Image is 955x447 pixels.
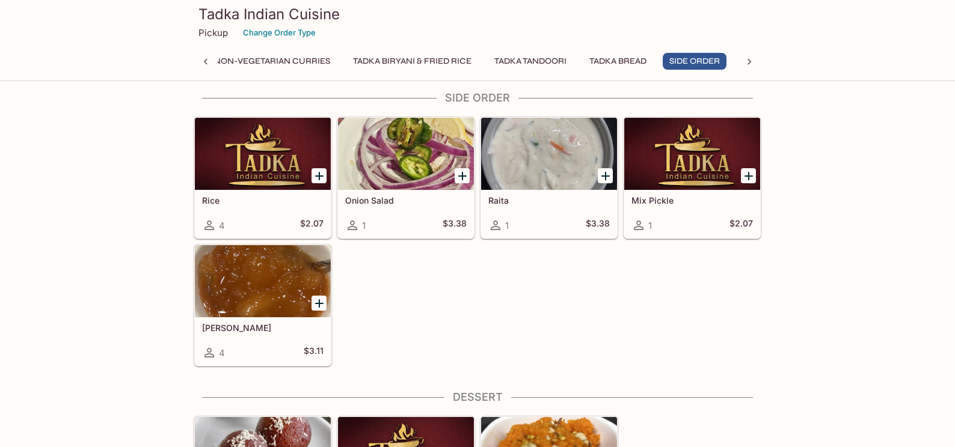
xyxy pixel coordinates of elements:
[586,218,610,233] h5: $3.38
[346,53,478,70] button: Tadka Biryani & Fried Rice
[624,118,760,190] div: Mix Pickle
[598,168,613,183] button: Add Raita
[741,168,756,183] button: Add Mix Pickle
[362,220,366,231] span: 1
[194,391,761,404] h4: Dessert
[736,53,790,70] button: Dessert
[219,220,225,231] span: 4
[488,53,573,70] button: Tadka Tandoori
[648,220,652,231] span: 1
[238,23,321,42] button: Change Order Type
[455,168,470,183] button: Add Onion Salad
[219,347,225,359] span: 4
[195,245,331,317] div: Mango Chutney
[194,91,761,105] h4: Side Order
[337,117,474,239] a: Onion Salad1$3.38
[488,195,610,205] h5: Raita
[505,220,509,231] span: 1
[663,53,726,70] button: Side Order
[194,117,331,239] a: Rice4$2.07
[202,195,324,205] h5: Rice
[207,53,337,70] button: Non-Vegetarian Curries
[443,218,467,233] h5: $3.38
[312,168,327,183] button: Add Rice
[338,118,474,190] div: Onion Salad
[729,218,753,233] h5: $2.07
[304,345,324,360] h5: $3.11
[194,245,331,366] a: [PERSON_NAME]4$3.11
[195,118,331,190] div: Rice
[583,53,653,70] button: Tadka Bread
[631,195,753,205] h5: Mix Pickle
[481,117,618,239] a: Raita1$3.38
[312,296,327,311] button: Add Mango Chutney
[300,218,324,233] h5: $2.07
[345,195,467,205] h5: Onion Salad
[202,323,324,333] h5: [PERSON_NAME]
[198,5,757,23] h3: Tadka Indian Cuisine
[198,27,228,38] p: Pickup
[481,118,617,190] div: Raita
[624,117,761,239] a: Mix Pickle1$2.07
